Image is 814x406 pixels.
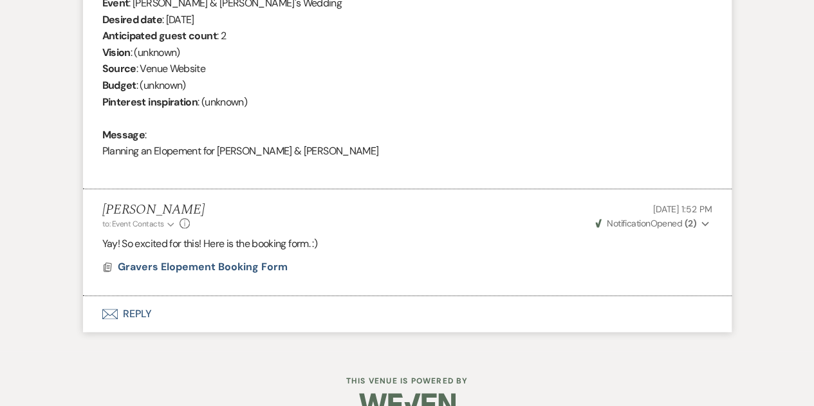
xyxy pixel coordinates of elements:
[102,29,217,42] b: Anticipated guest count
[118,260,288,273] span: Gravers Elopement Booking Form
[102,46,131,59] b: Vision
[118,259,291,275] button: Gravers Elopement Booking Form
[102,218,176,230] button: to: Event Contacts
[593,217,712,230] button: NotificationOpened (2)
[652,203,712,215] span: [DATE] 1:52 PM
[102,95,198,109] b: Pinterest inspiration
[595,217,696,229] span: Opened
[83,296,732,332] button: Reply
[102,219,164,229] span: to: Event Contacts
[607,217,650,229] span: Notification
[102,128,145,142] b: Message
[102,13,162,26] b: Desired date
[102,62,136,75] b: Source
[102,78,136,92] b: Budget
[102,235,712,252] p: Yay! So excited for this! Here is the booking form. :)
[102,202,205,218] h5: [PERSON_NAME]
[684,217,696,229] strong: ( 2 )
